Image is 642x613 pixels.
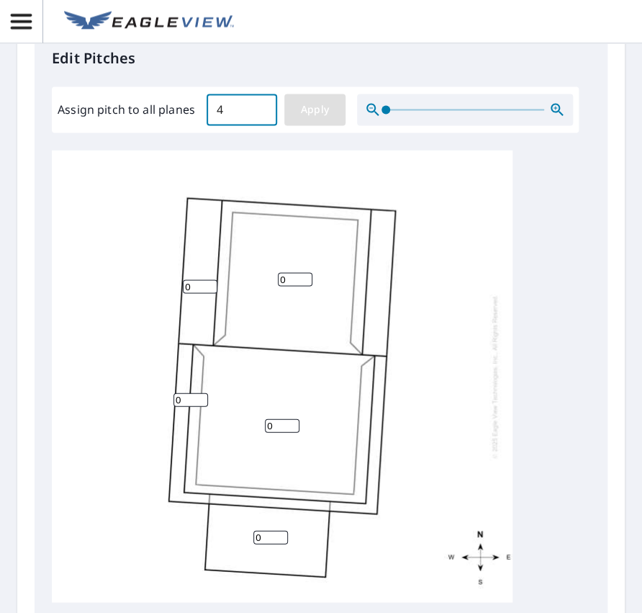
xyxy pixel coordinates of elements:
a: EV Logo [55,2,243,41]
span: Apply [296,101,334,119]
input: 00.0 [207,89,277,130]
p: Edit Pitches [52,48,590,69]
label: Assign pitch to all planes [58,101,195,118]
img: EV Logo [64,11,234,32]
button: Apply [284,94,345,125]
